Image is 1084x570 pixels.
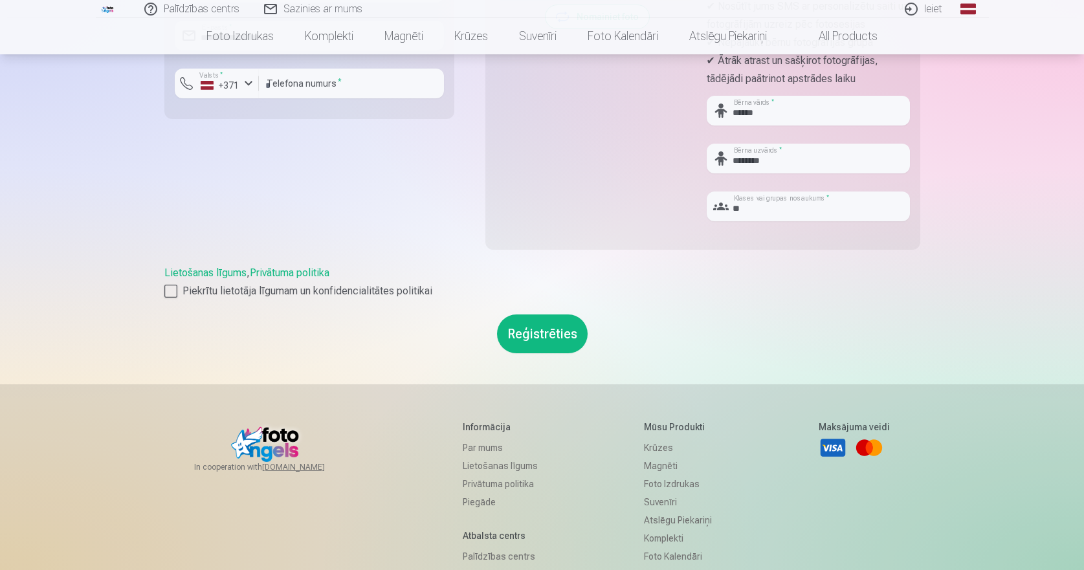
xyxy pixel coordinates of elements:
[164,265,920,299] div: ,
[164,267,247,279] a: Lietošanas līgums
[644,457,712,475] a: Magnēti
[644,511,712,529] a: Atslēgu piekariņi
[644,439,712,457] a: Krūzes
[644,421,712,433] h5: Mūsu produkti
[819,421,890,433] h5: Maksājuma veidi
[644,475,712,493] a: Foto izdrukas
[463,421,538,433] h5: Informācija
[463,529,538,542] h5: Atbalsta centrs
[439,18,503,54] a: Krūzes
[463,493,538,511] a: Piegāde
[289,18,369,54] a: Komplekti
[644,493,712,511] a: Suvenīri
[262,462,356,472] a: [DOMAIN_NAME]
[855,433,883,462] a: Mastercard
[463,547,538,565] a: Palīdzības centrs
[194,462,356,472] span: In cooperation with
[819,433,847,462] a: Visa
[503,18,572,54] a: Suvenīri
[463,475,538,493] a: Privātuma politika
[201,79,239,92] div: +371
[572,18,674,54] a: Foto kalendāri
[101,5,115,13] img: /fa1
[463,439,538,457] a: Par mums
[463,457,538,475] a: Lietošanas līgums
[707,52,910,88] p: ✔ Ātrāk atrast un sašķirot fotogrāfijas, tādējādi paātrinot apstrādes laiku
[782,18,893,54] a: All products
[164,283,920,299] label: Piekrītu lietotāja līgumam un konfidencialitātes politikai
[369,18,439,54] a: Magnēti
[195,71,227,80] label: Valsts
[644,529,712,547] a: Komplekti
[497,314,588,353] button: Reģistrēties
[175,69,259,98] button: Valsts*+371
[250,267,329,279] a: Privātuma politika
[191,18,289,54] a: Foto izdrukas
[674,18,782,54] a: Atslēgu piekariņi
[644,547,712,565] a: Foto kalendāri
